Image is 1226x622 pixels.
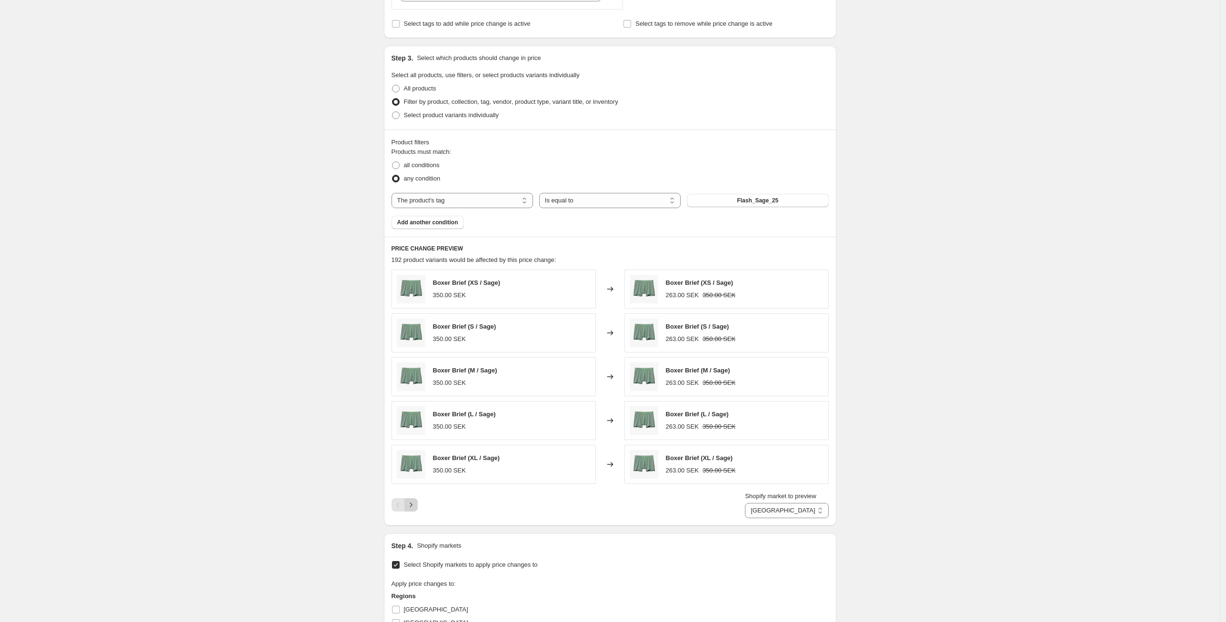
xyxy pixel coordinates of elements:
[433,466,466,475] div: 350.00 SEK
[397,406,425,435] img: boxer-brief-689106_80x.jpg
[433,411,496,418] span: Boxer Brief (L / Sage)
[392,498,418,512] nav: Pagination
[433,323,496,330] span: Boxer Brief (S / Sage)
[703,291,735,300] strike: 350.00 SEK
[703,378,735,388] strike: 350.00 SEK
[433,378,466,388] div: 350.00 SEK
[666,334,699,344] div: 263.00 SEK
[392,148,452,155] span: Products must match:
[666,378,699,388] div: 263.00 SEK
[687,194,828,207] button: Flash_Sage_25
[666,367,730,374] span: Boxer Brief (M / Sage)
[404,111,499,119] span: Select product variants individually
[404,98,618,105] span: Filter by product, collection, tag, vendor, product type, variant title, or inventory
[392,592,573,601] h3: Regions
[392,541,413,551] h2: Step 4.
[392,580,456,587] span: Apply price changes to:
[404,175,441,182] span: any condition
[392,71,580,79] span: Select all products, use filters, or select products variants individually
[392,53,413,63] h2: Step 3.
[433,279,501,286] span: Boxer Brief (XS / Sage)
[404,161,440,169] span: all conditions
[417,53,541,63] p: Select which products should change in price
[433,367,497,374] span: Boxer Brief (M / Sage)
[666,323,729,330] span: Boxer Brief (S / Sage)
[666,411,729,418] span: Boxer Brief (L / Sage)
[392,216,464,229] button: Add another condition
[397,319,425,347] img: boxer-brief-689106_80x.jpg
[630,275,658,303] img: boxer-brief-689106_80x.jpg
[397,275,425,303] img: boxer-brief-689106_80x.jpg
[737,197,778,204] span: Flash_Sage_25
[404,20,531,27] span: Select tags to add while price change is active
[666,422,699,431] div: 263.00 SEK
[397,219,458,226] span: Add another condition
[666,279,734,286] span: Boxer Brief (XS / Sage)
[703,422,735,431] strike: 350.00 SEK
[703,334,735,344] strike: 350.00 SEK
[433,422,466,431] div: 350.00 SEK
[630,406,658,435] img: boxer-brief-689106_80x.jpg
[392,256,556,263] span: 192 product variants would be affected by this price change:
[635,20,773,27] span: Select tags to remove while price change is active
[666,291,699,300] div: 263.00 SEK
[630,362,658,391] img: boxer-brief-689106_80x.jpg
[397,450,425,479] img: boxer-brief-689106_80x.jpg
[433,291,466,300] div: 350.00 SEK
[404,606,468,613] span: [GEOGRAPHIC_DATA]
[745,492,816,500] span: Shopify market to preview
[666,466,699,475] div: 263.00 SEK
[666,454,733,461] span: Boxer Brief (XL / Sage)
[417,541,461,551] p: Shopify markets
[404,85,436,92] span: All products
[433,334,466,344] div: 350.00 SEK
[703,466,735,475] strike: 350.00 SEK
[630,450,658,479] img: boxer-brief-689106_80x.jpg
[397,362,425,391] img: boxer-brief-689106_80x.jpg
[392,245,829,252] h6: PRICE CHANGE PREVIEW
[404,498,418,512] button: Next
[433,454,500,461] span: Boxer Brief (XL / Sage)
[630,319,658,347] img: boxer-brief-689106_80x.jpg
[404,561,538,568] span: Select Shopify markets to apply price changes to
[392,138,829,147] div: Product filters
